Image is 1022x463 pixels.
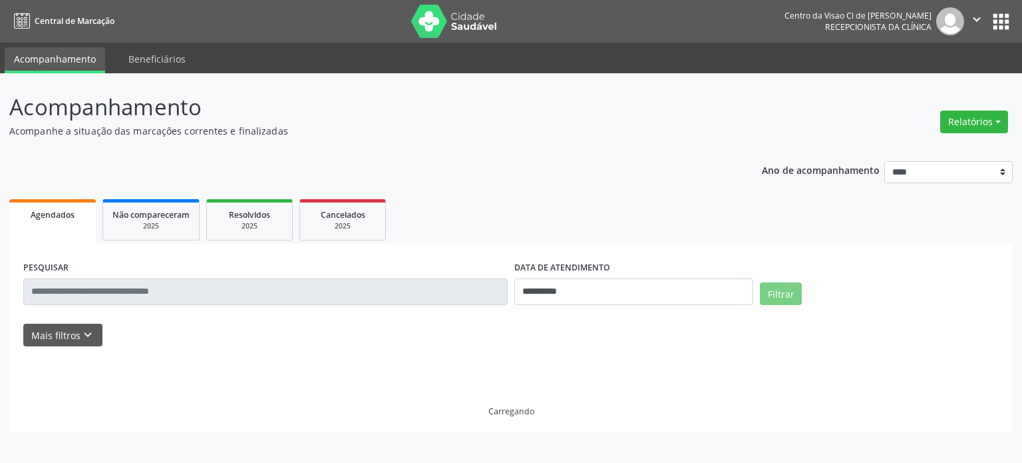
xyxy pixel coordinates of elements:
[5,47,105,73] a: Acompanhamento
[112,209,190,221] span: Não compareceram
[760,282,802,305] button: Filtrar
[969,12,984,27] i: 
[35,15,114,27] span: Central de Marcação
[762,161,880,178] p: Ano de acompanhamento
[321,209,365,221] span: Cancelados
[81,328,95,342] i: keyboard_arrow_down
[9,91,712,124] p: Acompanhamento
[23,258,69,278] label: PESQUISAR
[9,10,114,32] a: Central de Marcação
[514,258,610,278] label: DATA DE ATENDIMENTO
[229,209,270,221] span: Resolvidos
[216,221,283,231] div: 2025
[989,10,1013,33] button: apps
[31,209,75,221] span: Agendados
[23,324,102,347] button: Mais filtroskeyboard_arrow_down
[964,7,989,35] button: 
[825,21,932,33] span: Recepcionista da clínica
[488,406,534,417] div: Carregando
[309,221,376,231] div: 2025
[940,111,1008,133] button: Relatórios
[112,221,190,231] div: 2025
[9,124,712,138] p: Acompanhe a situação das marcações correntes e finalizadas
[936,7,964,35] img: img
[119,47,195,71] a: Beneficiários
[784,10,932,21] div: Centro da Visao Cl de [PERSON_NAME]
